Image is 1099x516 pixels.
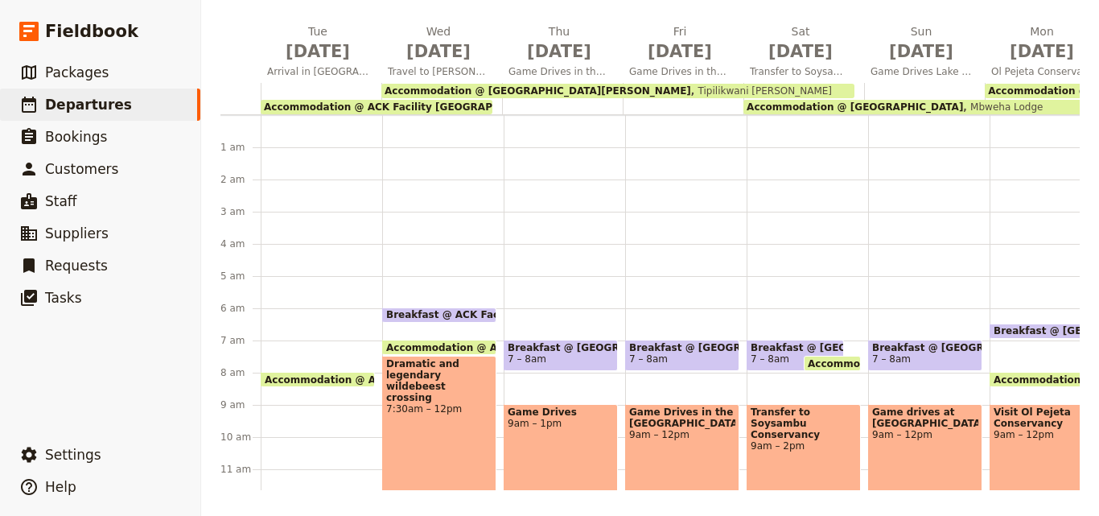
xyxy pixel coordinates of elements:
div: Breakfast @ [GEOGRAPHIC_DATA][PERSON_NAME]7 – 8am [747,340,844,371]
h2: Mon [991,23,1093,64]
button: Sun [DATE]Game Drives Lake Nakuru & [PERSON_NAME] [864,23,985,83]
div: 4 am [220,237,261,250]
div: Game drives at [GEOGRAPHIC_DATA]9am – 12pm [868,404,982,500]
span: Tipilikwani [PERSON_NAME] [691,85,832,97]
span: 7 – 8am [872,353,911,365]
span: 9am – 1pm [508,418,614,429]
div: 1 am [220,141,261,154]
span: Accommodation @ ACK Facility [GEOGRAPHIC_DATA] [386,342,677,353]
span: Transfer to Soysambu Conservancy [751,407,857,440]
span: Game Drives in the Mara/Optional Balloon Experience [502,65,616,78]
h2: Sun [871,23,972,64]
h2: Thu [508,23,610,64]
span: 9am – 2pm [751,440,857,452]
div: 11 am [220,463,261,476]
span: 7:30am – 12pm [386,403,492,415]
span: Suppliers [45,225,109,241]
div: Breakfast @ [GEOGRAPHIC_DATA]7 – 8am [868,340,982,371]
span: Breakfast @ [GEOGRAPHIC_DATA][PERSON_NAME] [629,342,735,353]
span: Ol Pejeta Conservancy [985,65,1099,78]
button: Thu [DATE]Game Drives in the Mara/Optional Balloon Experience [502,23,623,83]
span: Game Drives in the [GEOGRAPHIC_DATA]/ Or Arrive [GEOGRAPHIC_DATA] [623,65,737,78]
div: Dramatic and legendary wildebeest crossing7:30am – 12pm [382,356,496,500]
span: Bookings [45,129,107,145]
span: 7 – 8am [751,353,789,365]
div: Breakfast @ [GEOGRAPHIC_DATA][PERSON_NAME]7 – 8am [625,340,739,371]
span: [DATE] [267,39,368,64]
div: 8 am [220,366,261,379]
span: Packages [45,64,109,80]
div: Game Drives in the [GEOGRAPHIC_DATA]9am – 12pm [625,404,739,500]
span: [DATE] [388,39,489,64]
span: Tasks [45,290,82,306]
span: Accommodation @ [GEOGRAPHIC_DATA] [747,101,963,113]
span: Game drives at [GEOGRAPHIC_DATA] [872,407,978,429]
span: Breakfast @ [GEOGRAPHIC_DATA][PERSON_NAME] [508,342,614,353]
button: Fri [DATE]Game Drives in the [GEOGRAPHIC_DATA]/ Or Arrive [GEOGRAPHIC_DATA] [623,23,743,83]
button: Wed [DATE]Travel to [PERSON_NAME] [381,23,502,83]
span: Fieldbook [45,19,138,43]
span: Accommodation @ ACK Facility [GEOGRAPHIC_DATA] [264,101,549,113]
span: Help [45,479,76,495]
span: Accommodation @ ACK Facility [GEOGRAPHIC_DATA] [265,374,556,385]
h2: Wed [388,23,489,64]
span: Mbweha Lodge [963,101,1043,113]
div: 3 am [220,205,261,218]
div: Accommodation @ [GEOGRAPHIC_DATA][PERSON_NAME] [804,356,861,371]
button: Tue [DATE]Arrival in [GEOGRAPHIC_DATA] [261,23,381,83]
span: [DATE] [871,39,972,64]
span: 9am – 12pm [629,429,735,440]
div: Accommodation @ ACK Facility [GEOGRAPHIC_DATA] [382,340,496,355]
span: Departures [45,97,132,113]
div: Breakfast @ ACK Facility [GEOGRAPHIC_DATA] [382,308,496,323]
span: Transfer to Soysambu Conservancy, afternoon game drives [743,65,858,78]
span: 7 – 8am [629,353,668,365]
span: Breakfast @ [GEOGRAPHIC_DATA][PERSON_NAME] [751,342,840,353]
span: Breakfast @ ACK Facility [GEOGRAPHIC_DATA] [386,309,644,320]
span: [DATE] [508,39,610,64]
h2: Sat [750,23,851,64]
h2: Tue [267,23,368,64]
div: Breakfast @ [GEOGRAPHIC_DATA][PERSON_NAME]7 – 8am [504,340,618,371]
div: 6 am [220,302,261,315]
span: Requests [45,258,108,274]
span: Staff [45,193,77,209]
span: Accommodation @ [GEOGRAPHIC_DATA][PERSON_NAME] [385,85,691,97]
span: Customers [45,161,118,177]
span: [DATE] [750,39,851,64]
span: Game Drives [508,407,614,418]
span: 7 – 8am [508,353,546,365]
span: [DATE] [991,39,1093,64]
span: Settings [45,447,101,463]
div: 2 am [220,173,261,186]
div: 5 am [220,270,261,283]
span: 9am – 12pm [872,429,978,440]
span: Arrival in [GEOGRAPHIC_DATA] [261,65,375,78]
div: 9 am [220,398,261,411]
div: Accommodation @ [GEOGRAPHIC_DATA]Mbweha Lodge [743,100,1096,114]
span: Travel to [PERSON_NAME] [381,65,496,78]
div: 7 am [220,334,261,347]
div: Accommodation @ [GEOGRAPHIC_DATA][PERSON_NAME]Tipilikwani [PERSON_NAME] [381,84,854,98]
span: Game Drives Lake Nakuru & [PERSON_NAME] [864,65,978,78]
span: [DATE] [629,39,731,64]
span: Dramatic and legendary wildebeest crossing [386,358,492,403]
button: Sat [DATE]Transfer to Soysambu Conservancy, afternoon game drives [743,23,864,83]
div: Accommodation @ ACK Facility [GEOGRAPHIC_DATA] [261,372,375,387]
div: Accommodation @ ACK Facility [GEOGRAPHIC_DATA] [261,100,492,114]
span: Breakfast @ [GEOGRAPHIC_DATA] [872,342,978,353]
span: Game Drives in the [GEOGRAPHIC_DATA] [629,407,735,429]
h2: Fri [629,23,731,64]
div: 10 am [220,431,261,444]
